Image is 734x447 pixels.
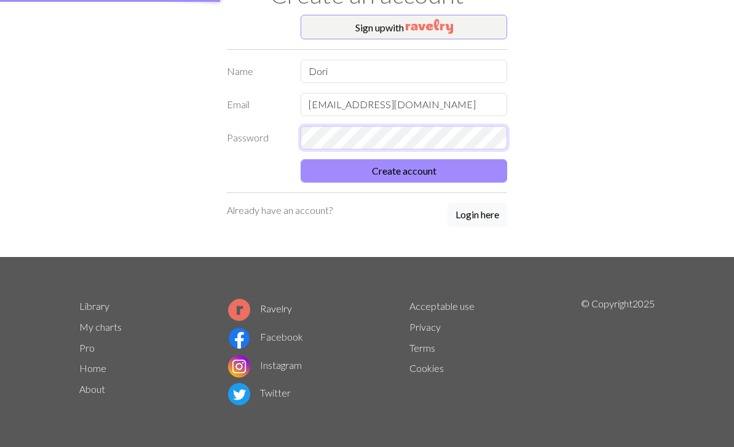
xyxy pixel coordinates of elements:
[228,299,250,321] img: Ravelry logo
[79,362,106,374] a: Home
[228,331,303,342] a: Facebook
[409,321,441,333] a: Privacy
[409,362,444,374] a: Cookies
[228,355,250,378] img: Instagram logo
[228,359,302,371] a: Instagram
[409,342,435,354] a: Terms
[227,203,333,218] p: Already have an account?
[301,15,507,39] button: Sign upwith
[228,303,292,314] a: Ravelry
[406,19,453,34] img: Ravelry
[228,327,250,349] img: Facebook logo
[79,342,95,354] a: Pro
[581,296,655,408] p: © Copyright 2025
[219,60,293,83] label: Name
[79,383,105,395] a: About
[228,383,250,405] img: Twitter logo
[301,159,507,183] button: Create account
[79,321,122,333] a: My charts
[219,126,293,149] label: Password
[448,203,507,226] button: Login here
[79,300,109,312] a: Library
[228,387,291,398] a: Twitter
[219,93,293,116] label: Email
[409,300,475,312] a: Acceptable use
[448,203,507,227] a: Login here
